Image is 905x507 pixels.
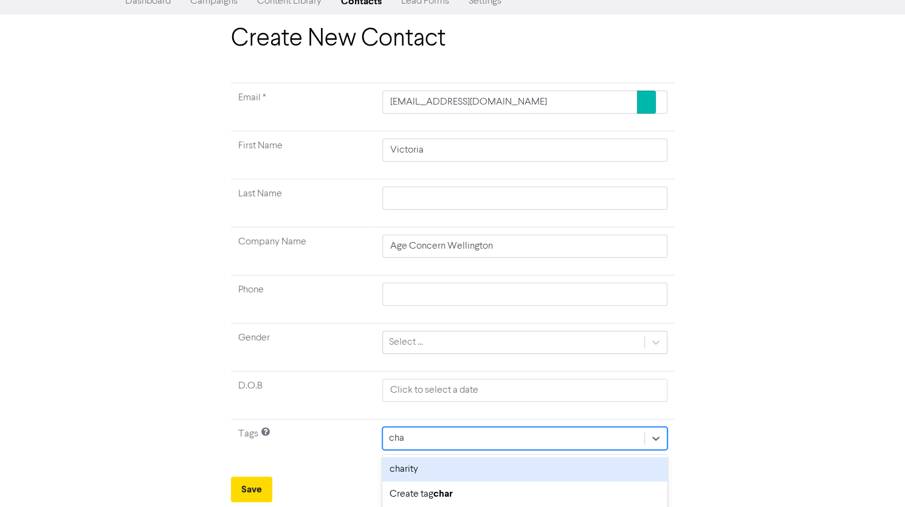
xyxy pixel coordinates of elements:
td: Phone [231,275,375,323]
span: Create tag [390,489,453,499]
td: Gender [231,323,375,371]
td: Tags [231,419,375,467]
td: Required [231,83,375,131]
td: First Name [231,131,375,179]
b: char [433,488,453,500]
h1: Create New Contact [231,24,675,53]
button: Save [231,477,272,502]
iframe: Chat Widget [844,449,905,507]
td: D.O.B [231,371,375,419]
input: Click to select a date [382,379,667,402]
td: Company Name [231,227,375,275]
div: Select ... [389,335,423,350]
td: Last Name [231,179,375,227]
div: charity [382,457,667,481]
